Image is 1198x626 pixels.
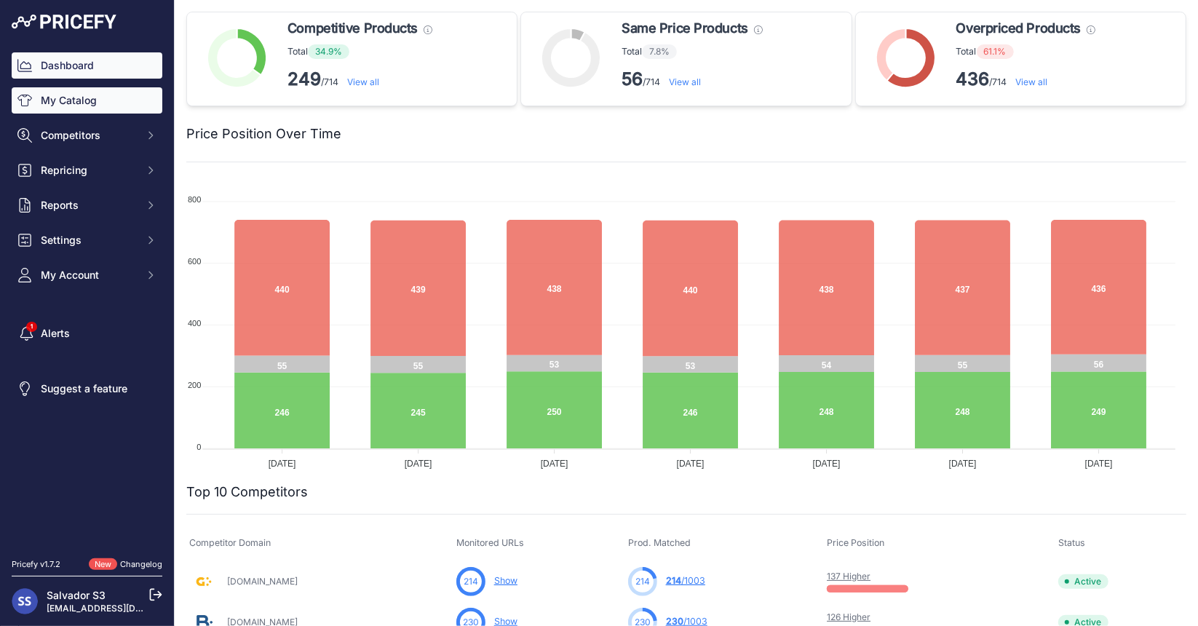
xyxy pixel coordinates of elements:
tspan: [DATE] [1085,459,1113,469]
a: View all [1016,76,1048,87]
span: 7.8% [642,44,677,59]
span: 61.1% [977,44,1014,59]
span: 34.9% [308,44,349,59]
button: Repricing [12,157,162,183]
p: /714 [956,68,1095,91]
tspan: 400 [188,319,201,328]
tspan: [DATE] [269,459,296,469]
a: View all [669,76,701,87]
tspan: [DATE] [541,459,568,469]
p: Total [287,44,432,59]
strong: 56 [622,68,643,90]
a: 137 Higher [827,571,870,582]
a: Show [494,575,517,586]
tspan: [DATE] [949,459,977,469]
h2: Top 10 Competitors [186,482,308,502]
span: Settings [41,233,136,247]
span: Prod. Matched [628,537,691,548]
a: 214/1003 [666,575,705,586]
button: Settings [12,227,162,253]
span: Competitor Domain [189,537,271,548]
span: 214 [635,575,650,588]
a: View all [347,76,379,87]
button: Reports [12,192,162,218]
span: 214 [666,575,681,586]
p: Total [622,44,762,59]
p: /714 [287,68,432,91]
span: Repricing [41,163,136,178]
div: Pricefy v1.7.2 [12,558,60,571]
span: Competitors [41,128,136,143]
a: Salvador S3 [47,589,106,601]
a: Changelog [120,559,162,569]
tspan: 200 [188,381,201,389]
nav: Sidebar [12,52,162,541]
tspan: [DATE] [813,459,841,469]
p: /714 [622,68,762,91]
span: Same Price Products [622,18,747,39]
span: Status [1058,537,1085,548]
a: My Catalog [12,87,162,114]
span: New [89,558,117,571]
a: Suggest a feature [12,376,162,402]
span: Reports [41,198,136,213]
span: Price Position [827,537,884,548]
a: Dashboard [12,52,162,79]
a: Alerts [12,320,162,346]
a: 126 Higher [827,611,870,622]
tspan: [DATE] [405,459,432,469]
strong: 436 [956,68,990,90]
button: My Account [12,262,162,288]
span: Active [1058,574,1108,589]
tspan: 0 [197,443,201,451]
span: My Account [41,268,136,282]
span: Competitive Products [287,18,418,39]
button: Competitors [12,122,162,148]
a: [DOMAIN_NAME] [227,576,298,587]
tspan: 600 [188,257,201,266]
p: Total [956,44,1095,59]
img: Pricefy Logo [12,15,116,29]
a: [EMAIL_ADDRESS][DOMAIN_NAME] [47,603,199,614]
span: 214 [464,575,478,588]
tspan: 800 [188,195,201,204]
h2: Price Position Over Time [186,124,341,144]
strong: 249 [287,68,321,90]
span: Monitored URLs [456,537,524,548]
span: Overpriced Products [956,18,1081,39]
tspan: [DATE] [677,459,705,469]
